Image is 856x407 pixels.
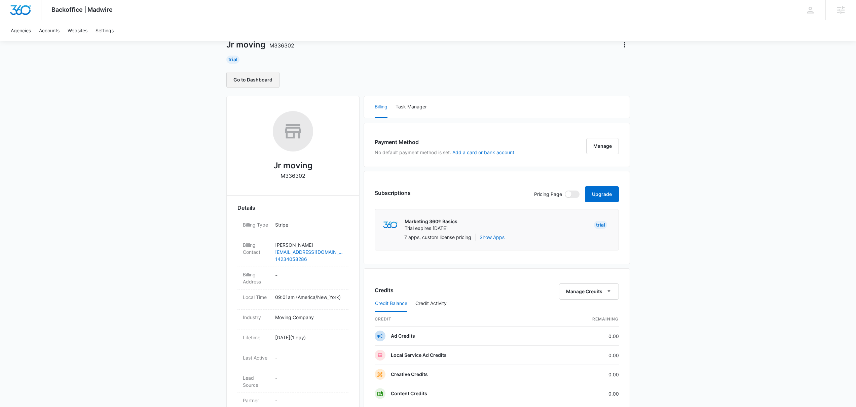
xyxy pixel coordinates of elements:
span: Backoffice | Madwire [51,6,113,13]
h2: Jr moving [273,160,312,172]
div: Lead Source- [237,370,348,393]
button: Credit Balance [375,296,407,312]
p: Moving Company [275,314,343,321]
button: Go to Dashboard [226,72,280,88]
dt: Industry [243,314,270,321]
td: 0.00 [548,365,619,384]
div: IndustryMoving Company [237,310,348,330]
h1: Jr moving [226,40,294,50]
dt: Local Time [243,294,270,301]
td: 0.00 [548,346,619,365]
h3: Payment Method [375,138,514,146]
button: Upgrade [585,186,619,202]
h3: Credits [375,286,394,294]
p: Stripe [275,221,343,228]
div: Local Time09:01am (America/New_York) [237,290,348,310]
p: - [275,397,343,404]
button: Manage [586,138,619,154]
p: Local Service Ad Credits [391,352,447,359]
h3: Subscriptions [375,189,411,197]
dt: Lead Source [243,374,270,388]
div: Last Active- [237,350,348,370]
a: Websites [64,20,91,41]
a: Accounts [35,20,64,41]
p: No default payment method is set. [375,149,514,156]
div: Billing Address- [237,267,348,290]
p: 09:01am ( America/New_York ) [275,294,343,301]
td: 0.00 [548,384,619,403]
p: 7 apps, custom license pricing [404,234,471,241]
p: - [275,374,343,381]
dd: - [275,271,343,285]
div: Trial [594,221,607,229]
div: Billing TypeStripe [237,217,348,237]
button: Billing [375,96,387,118]
dt: Lifetime [243,334,270,341]
a: [EMAIL_ADDRESS][DOMAIN_NAME] [275,248,343,256]
button: Show Apps [480,234,505,241]
p: Marketing 360® Basics [405,218,457,225]
dt: Partner [243,397,270,404]
a: Agencies [7,20,35,41]
p: Creative Credits [391,371,428,378]
button: Manage Credits [559,283,619,300]
span: M336302 [269,42,294,49]
dt: Billing Contact [243,241,270,256]
td: 0.00 [548,327,619,346]
button: Add a card or bank account [452,150,514,155]
p: Content Credits [391,390,427,397]
p: Ad Credits [391,333,415,339]
button: Credit Activity [415,296,447,312]
dt: Billing Type [243,221,270,228]
a: 14234058286 [275,256,343,263]
dt: Billing Address [243,271,270,285]
button: Actions [619,39,630,50]
a: Settings [91,20,118,41]
th: Remaining [548,312,619,327]
p: [DATE] ( 1 day ) [275,334,343,341]
p: M336302 [281,172,305,180]
p: Trial expires [DATE] [405,225,457,232]
div: Billing Contact[PERSON_NAME][EMAIL_ADDRESS][DOMAIN_NAME]14234058286 [237,237,348,267]
p: - [275,354,343,361]
p: Pricing Page [534,191,562,198]
div: Lifetime[DATE](1 day) [237,330,348,350]
dt: Last Active [243,354,270,361]
div: Trial [226,56,239,64]
img: marketing360Logo [383,222,398,229]
button: Task Manager [396,96,427,118]
span: Details [237,204,255,212]
p: [PERSON_NAME] [275,241,343,248]
th: credit [375,312,548,327]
